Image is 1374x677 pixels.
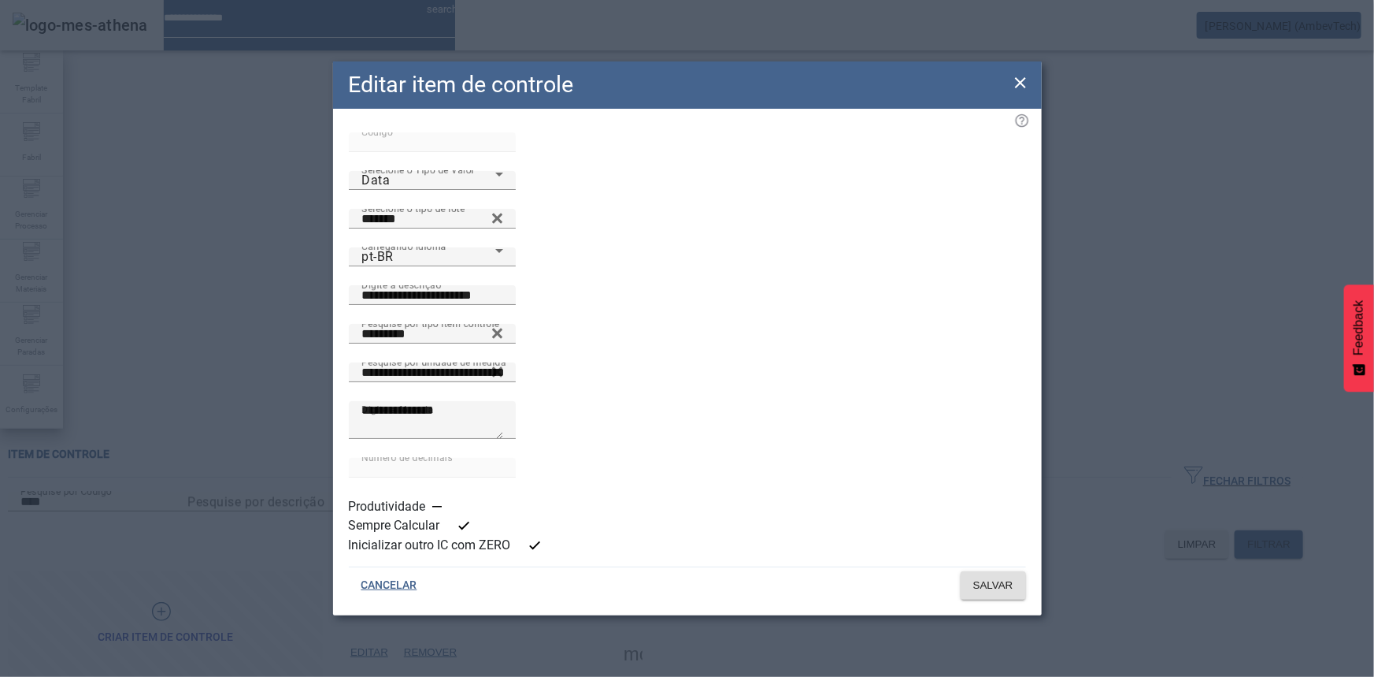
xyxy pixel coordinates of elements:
[361,356,506,367] mat-label: Pesquise por unidade de medida
[961,571,1026,600] button: SALVAR
[361,126,393,137] mat-label: Código
[361,203,465,214] mat-label: Selecione o tipo de lote
[349,536,514,555] label: Inicializar outro IC com ZERO
[349,497,429,516] label: Produtividade
[1344,285,1374,392] button: Feedback - Mostrar pesquisa
[349,516,443,535] label: Sempre Calcular
[361,363,503,382] input: Number
[361,578,417,593] span: CANCELAR
[361,318,499,329] mat-label: Pesquise por tipo item controle
[361,210,503,229] input: Number
[1352,300,1366,355] span: Feedback
[361,279,441,290] mat-label: Digite a descrição
[361,325,503,344] input: Number
[361,249,394,264] span: pt-BR
[973,578,1013,593] span: SALVAR
[361,452,453,463] mat-label: Número de decimais
[361,404,434,415] mat-label: Digite a fórmula
[349,571,430,600] button: CANCELAR
[361,173,390,188] span: Data
[349,68,574,102] h2: Editar item de controle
